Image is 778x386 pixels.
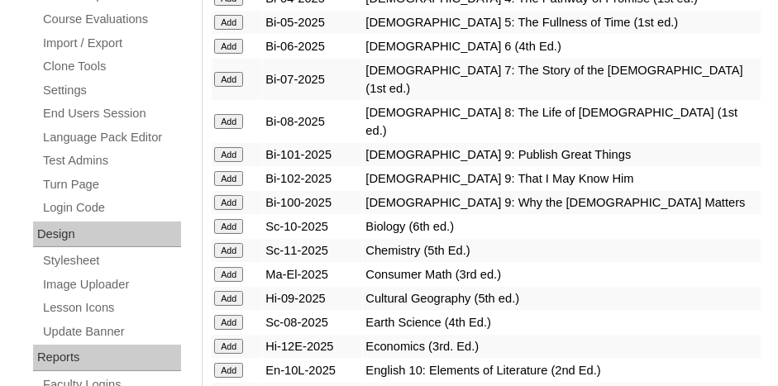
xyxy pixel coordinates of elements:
[214,15,243,30] input: Add
[363,263,761,286] td: Consumer Math (3rd ed.)
[263,359,362,382] td: En-10L-2025
[41,250,181,271] a: Stylesheet
[41,150,181,171] a: Test Admins
[263,239,362,262] td: Sc-11-2025
[41,198,181,218] a: Login Code
[41,127,181,148] a: Language Pack Editor
[263,287,362,310] td: Hi-09-2025
[214,219,243,234] input: Add
[263,59,362,100] td: Bi-07-2025
[363,359,761,382] td: English 10: Elements of Literature (2nd Ed.)
[263,11,362,34] td: Bi-05-2025
[263,35,362,58] td: Bi-06-2025
[41,9,181,30] a: Course Evaluations
[41,274,181,295] a: Image Uploader
[363,59,761,100] td: [DEMOGRAPHIC_DATA] 7: The Story of the [DEMOGRAPHIC_DATA] (1st ed.)
[214,267,243,282] input: Add
[263,143,362,166] td: Bi-101-2025
[214,147,243,162] input: Add
[214,291,243,306] input: Add
[41,33,181,54] a: Import / Export
[363,215,761,238] td: Biology (6th ed.)
[41,80,181,101] a: Settings
[41,103,181,124] a: End Users Session
[214,339,243,354] input: Add
[363,287,761,310] td: Cultural Geography (5th ed.)
[214,243,243,258] input: Add
[41,298,181,318] a: Lesson Icons
[263,101,362,142] td: Bi-08-2025
[363,101,761,142] td: [DEMOGRAPHIC_DATA] 8: The Life of [DEMOGRAPHIC_DATA] (1st ed.)
[363,11,761,34] td: [DEMOGRAPHIC_DATA] 5: The Fullness of Time (1st ed.)
[363,335,761,358] td: Economics (3rd. Ed.)
[41,56,181,77] a: Clone Tools
[214,195,243,210] input: Add
[263,335,362,358] td: Hi-12E-2025
[363,143,761,166] td: [DEMOGRAPHIC_DATA] 9: Publish Great Things
[263,167,362,190] td: Bi-102-2025
[41,322,181,342] a: Update Banner
[214,114,243,129] input: Add
[33,222,181,248] div: Design
[263,191,362,214] td: Bi-100-2025
[263,311,362,334] td: Sc-08-2025
[33,345,181,371] div: Reports
[41,174,181,195] a: Turn Page
[363,191,761,214] td: [DEMOGRAPHIC_DATA] 9: Why the [DEMOGRAPHIC_DATA] Matters
[214,315,243,330] input: Add
[363,35,761,58] td: [DEMOGRAPHIC_DATA] 6 (4th Ed.)
[263,263,362,286] td: Ma-El-2025
[214,72,243,87] input: Add
[363,311,761,334] td: Earth Science (4th Ed.)
[214,171,243,186] input: Add
[263,215,362,238] td: Sc-10-2025
[214,39,243,54] input: Add
[214,363,243,378] input: Add
[363,167,761,190] td: [DEMOGRAPHIC_DATA] 9: That I May Know Him
[363,239,761,262] td: Chemistry (5th Ed.)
